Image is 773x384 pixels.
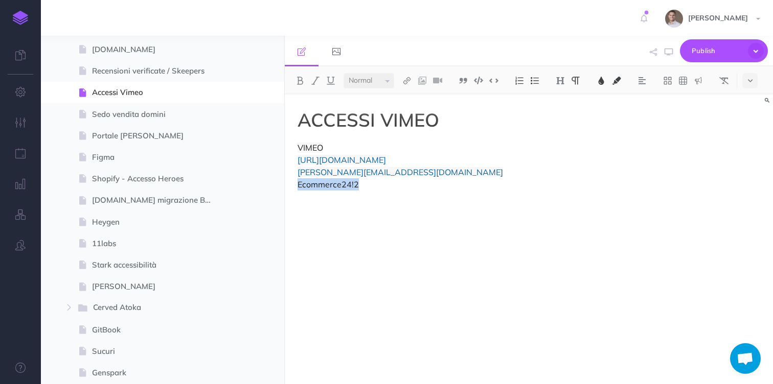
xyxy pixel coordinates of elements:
span: Stark accessibilità [92,259,223,271]
a: [URL][DOMAIN_NAME] [298,155,386,165]
img: Blockquote button [459,77,468,85]
img: Inline code button [489,77,498,84]
h1: ACCESSI VIMEO [298,110,613,130]
span: [DOMAIN_NAME] [92,43,223,56]
img: Code block button [474,77,483,84]
div: Aprire la chat [730,343,761,374]
span: Recensioni verificate / Skeepers [92,65,223,77]
span: Portale [PERSON_NAME] [92,130,223,142]
span: Ecommerce24!2 [298,179,359,189]
img: Callout dropdown menu button [694,77,703,85]
img: Headings dropdown button [556,77,565,85]
img: Bold button [295,77,305,85]
span: [PERSON_NAME] [683,13,753,22]
img: Add image button [418,77,427,85]
span: Sucuri [92,345,223,357]
img: Unordered list button [530,77,539,85]
img: Clear styles button [719,77,729,85]
img: Text color button [597,77,606,85]
span: Cerved Atoka [93,301,208,315]
span: Sedo vendita domini [92,108,223,121]
span: VIMEO [298,142,323,153]
span: GitBook [92,324,223,336]
img: Alignment dropdown menu button [638,77,647,85]
img: Create table button [678,77,688,85]
span: [DOMAIN_NAME] migrazione Boost Hosting Magento [92,194,223,206]
span: Publish [692,43,743,59]
img: Italic button [311,77,320,85]
img: Paragraph button [571,77,580,85]
span: 11labs [92,237,223,250]
img: Underline button [326,77,335,85]
span: Shopify - Accesso Heroes [92,173,223,185]
button: Publish [680,39,768,62]
span: Accessi Vimeo [92,86,223,99]
img: AEZThVKanzpt9oqo7RV1g9KDuIcEOz92KAXfEMgc.jpeg [665,10,683,28]
a: [PERSON_NAME][EMAIL_ADDRESS][DOMAIN_NAME] [298,167,503,177]
img: Add video button [433,77,442,85]
img: Ordered list button [515,77,524,85]
span: Heygen [92,216,223,228]
img: logo-mark.svg [13,11,28,25]
span: Genspark [92,367,223,379]
img: Link button [402,77,412,85]
span: Figma [92,151,223,163]
span: [PERSON_NAME] [92,280,223,293]
img: Text background color button [612,77,621,85]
